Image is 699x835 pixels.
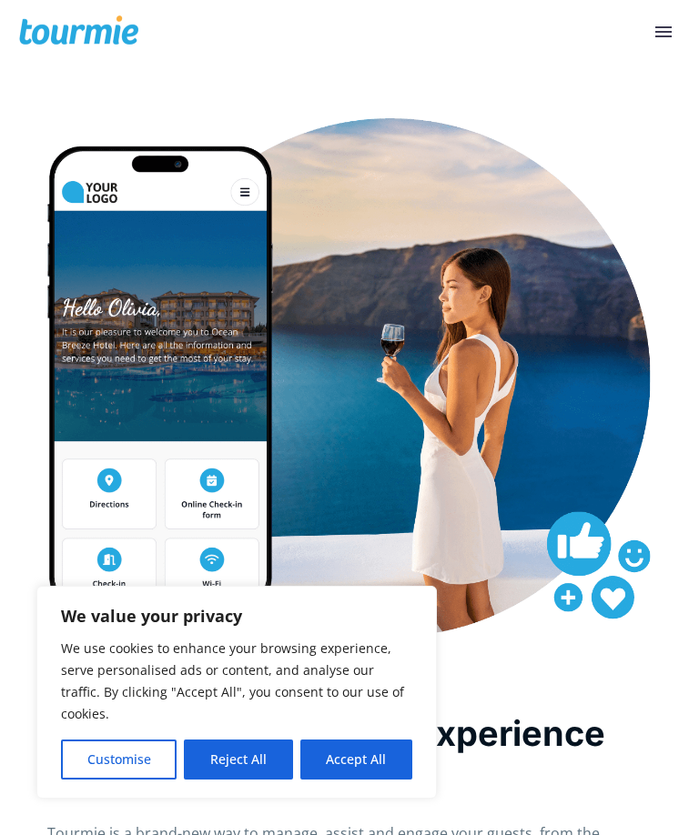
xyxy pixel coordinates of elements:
p: We value your privacy [61,605,412,627]
p: We use cookies to enhance your browsing experience, serve personalised ads or content, and analys... [61,638,412,725]
button: Reject All [184,739,292,780]
button: Primary Menu [647,18,680,45]
button: Accept All [300,739,412,780]
button: Customise [61,739,177,780]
